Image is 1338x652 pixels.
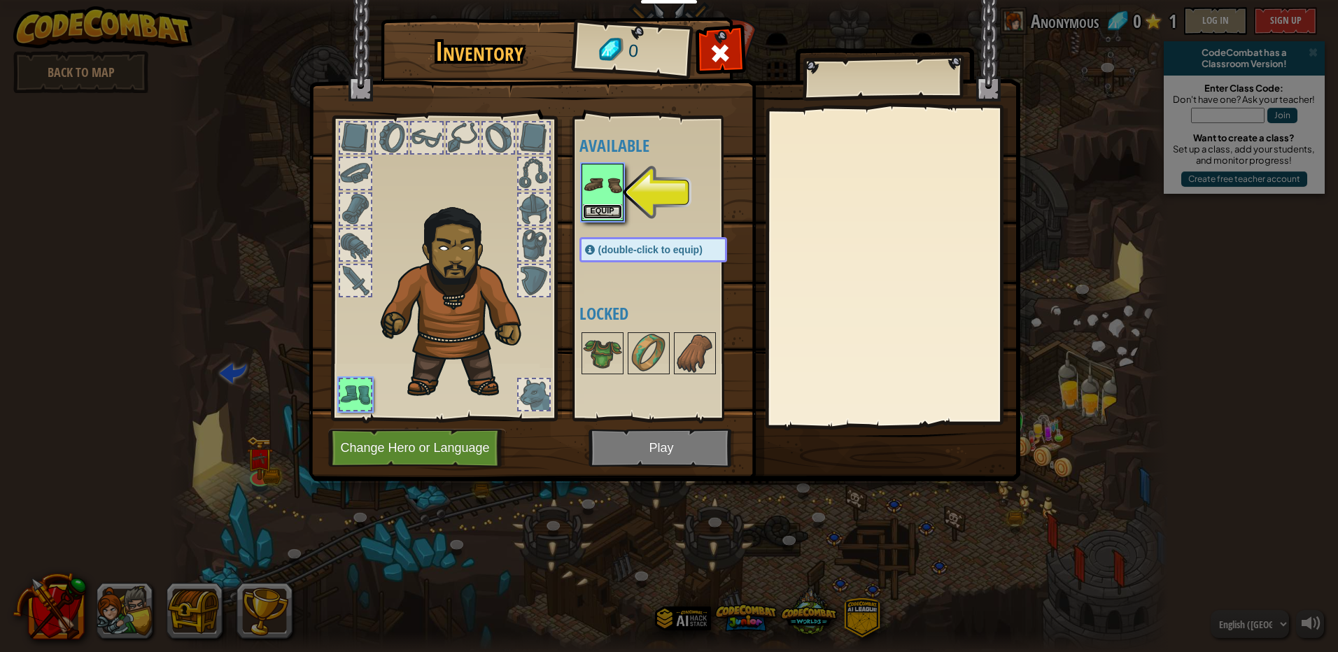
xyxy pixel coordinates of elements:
[583,204,622,219] button: Equip
[583,165,622,204] img: portrait.png
[629,334,668,373] img: portrait.png
[328,429,506,467] button: Change Hero or Language
[583,334,622,373] img: portrait.png
[579,304,755,323] h4: Locked
[675,334,714,373] img: portrait.png
[374,197,545,400] img: duelist_hair.png
[598,244,703,255] span: (double-click to equip)
[579,136,755,155] h4: Available
[390,37,569,66] h1: Inventory
[627,38,639,64] span: 0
